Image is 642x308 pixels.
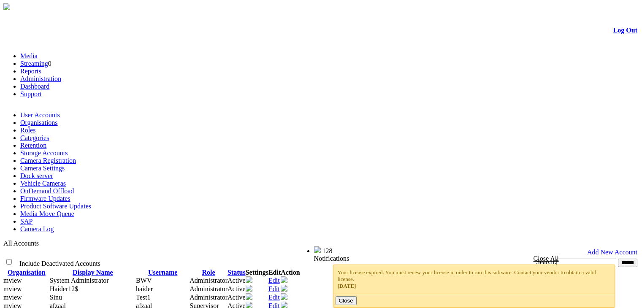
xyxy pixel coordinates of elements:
span: Test1 [136,294,150,301]
a: Firmware Updates [20,195,70,202]
a: Camera Registration [20,157,76,164]
button: Close [336,296,357,305]
span: Include Deactivated Accounts [19,260,100,267]
a: Username [148,269,177,276]
a: Retention [20,142,46,149]
div: Your license expired. You must renew your license in order to run this software. Contact your ven... [338,269,611,289]
a: Product Software Updates [20,203,91,210]
a: Organisation [8,269,46,276]
span: [DATE] [338,283,356,289]
span: Welcome, System Administrator (Administrator) [190,247,297,253]
span: mview [3,294,22,301]
a: User Accounts [20,111,60,119]
a: Media Move Queue [20,210,74,217]
span: 0 [48,60,51,67]
img: arrow-3.png [3,3,10,10]
span: Contact Method: None [50,277,109,284]
a: OnDemand Offload [20,187,74,195]
span: mview [3,277,22,284]
span: haider [136,285,153,292]
a: Camera Settings [20,165,65,172]
a: Roles [20,127,35,134]
a: SAP [20,218,33,225]
a: Dock server [20,172,53,179]
a: Log Out [613,27,637,34]
a: Administration [20,75,61,82]
a: Display Name [73,269,113,276]
a: Organisations [20,119,58,126]
span: mview [3,285,22,292]
a: Storage Accounts [20,149,68,157]
a: Vehicle Cameras [20,180,66,187]
span: Contact Method: SMS and Email [50,294,62,301]
span: All Accounts [3,240,39,247]
a: Support [20,90,42,97]
span: 128 [322,247,333,254]
img: bell25.png [314,246,321,253]
a: Media [20,52,38,59]
span: Contact Method: SMS and Email [50,285,79,292]
span: BWV [136,277,152,284]
a: Reports [20,68,41,75]
a: Camera Log [20,225,54,232]
div: Notifications [314,255,621,262]
a: Categories [20,134,49,141]
a: Close All [534,255,559,262]
a: Dashboard [20,83,49,90]
a: Streaming [20,60,48,67]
